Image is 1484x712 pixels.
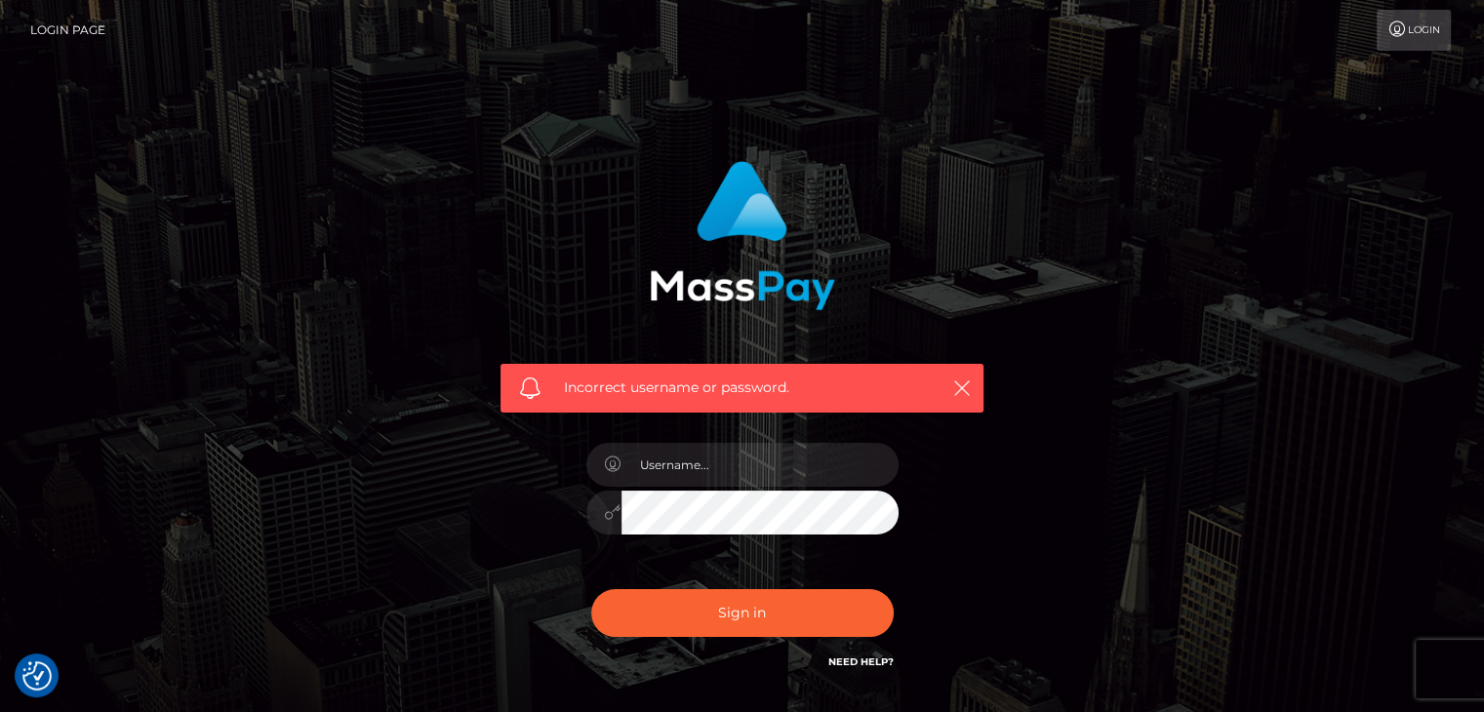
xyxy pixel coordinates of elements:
[591,589,894,637] button: Sign in
[650,161,835,310] img: MassPay Login
[564,377,920,398] span: Incorrect username or password.
[22,661,52,691] img: Revisit consent button
[22,661,52,691] button: Consent Preferences
[828,655,894,668] a: Need Help?
[622,443,899,487] input: Username...
[1377,10,1451,51] a: Login
[30,10,105,51] a: Login Page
